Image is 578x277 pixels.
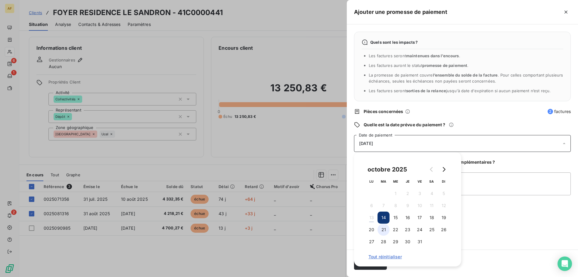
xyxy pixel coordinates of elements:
button: 9 [402,200,414,212]
button: 30 [402,236,414,248]
span: sorties de la relance [406,88,446,93]
th: lundi [365,175,378,187]
span: Quels sont les impacts ? [370,40,418,45]
button: 13 [365,212,378,224]
th: jeudi [402,175,414,187]
button: 2 [402,187,414,200]
button: Go to next month [438,163,450,175]
span: [DATE] [359,141,373,146]
button: 26 [438,224,450,236]
span: 2 [548,109,553,114]
button: 5 [438,187,450,200]
h5: Ajouter une promesse de paiement [354,8,447,16]
button: 20 [365,224,378,236]
span: Les factures seront . [369,53,460,58]
span: Pièces concernées [364,109,403,115]
button: 4 [426,187,438,200]
button: 1 [390,187,402,200]
th: dimanche [438,175,450,187]
button: Go to previous month [426,163,438,175]
button: 3 [414,187,426,200]
button: 18 [426,212,438,224]
button: 7 [378,200,390,212]
span: promesse de paiement [422,63,467,68]
button: 15 [390,212,402,224]
span: Quelle est la date prévue du paiement ? [364,122,445,128]
button: 12 [438,200,450,212]
th: samedi [426,175,438,187]
button: 31 [414,236,426,248]
button: 11 [426,200,438,212]
button: 19 [438,212,450,224]
button: 10 [414,200,426,212]
span: factures [548,109,571,115]
button: 24 [414,224,426,236]
button: 25 [426,224,438,236]
button: 27 [365,236,378,248]
button: 22 [390,224,402,236]
th: mardi [378,175,390,187]
th: vendredi [414,175,426,187]
button: 16 [402,212,414,224]
span: Tout réinitialiser [368,254,447,259]
span: Les factures seront jusqu'à date d'expiration si aucun paiement n’est reçu. [369,88,551,93]
div: Open Intercom Messenger [558,257,572,271]
span: maintenues dans l’encours [406,53,459,58]
th: mercredi [390,175,402,187]
button: 29 [390,236,402,248]
button: 28 [378,236,390,248]
button: 14 [378,212,390,224]
button: 23 [402,224,414,236]
span: La promesse de paiement couvre . Pour celles comportant plusieurs échéances, seules les échéances... [369,73,563,83]
div: octobre 2025 [365,165,409,174]
span: Les factures auront le statut . [369,63,469,68]
button: 8 [390,200,402,212]
button: 17 [414,212,426,224]
button: 6 [365,200,378,212]
button: 21 [378,224,390,236]
span: l’ensemble du solde de la facture [433,73,498,77]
